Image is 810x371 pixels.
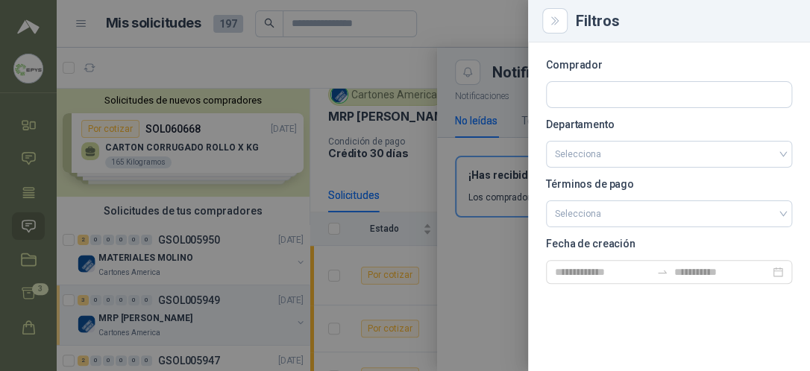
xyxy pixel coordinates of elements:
p: Términos de pago [546,180,792,188]
button: Close [546,12,564,30]
p: Comprador [546,60,792,69]
div: Filtros [576,13,792,28]
p: Fecha de creación [546,239,792,248]
p: Departamento [546,120,792,129]
span: swap-right [656,266,668,278]
span: to [656,266,668,278]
